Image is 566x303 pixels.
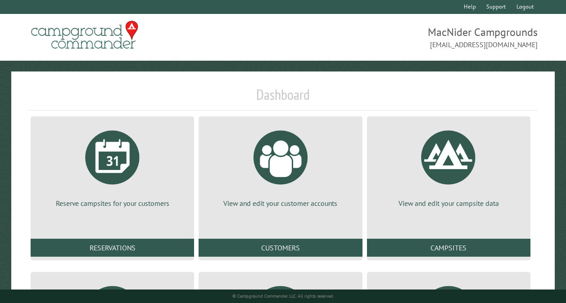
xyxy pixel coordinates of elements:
[378,124,520,208] a: View and edit your campsite data
[367,239,530,257] a: Campsites
[232,293,334,299] small: © Campground Commander LLC. All rights reserved.
[378,198,520,208] p: View and edit your campsite data
[31,239,194,257] a: Reservations
[41,198,183,208] p: Reserve campsites for your customers
[209,198,351,208] p: View and edit your customer accounts
[199,239,362,257] a: Customers
[28,18,141,53] img: Campground Commander
[283,25,538,50] span: MacNider Campgrounds [EMAIL_ADDRESS][DOMAIN_NAME]
[28,86,538,111] h1: Dashboard
[209,124,351,208] a: View and edit your customer accounts
[41,124,183,208] a: Reserve campsites for your customers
